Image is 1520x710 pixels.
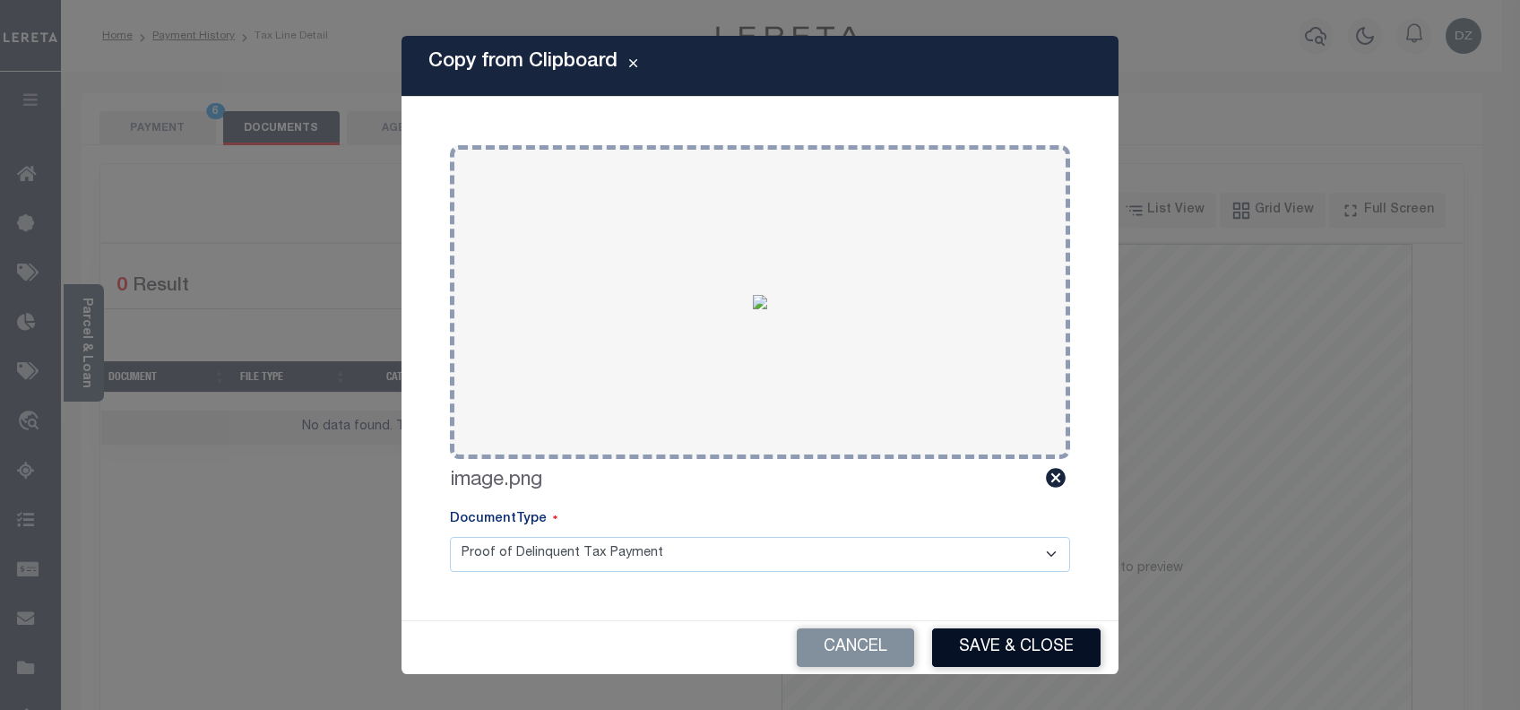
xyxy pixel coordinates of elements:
button: Close [617,56,649,77]
label: image.png [450,466,542,496]
button: Cancel [797,628,914,667]
button: Save & Close [932,628,1101,667]
label: DocumentType [450,510,557,530]
h5: Copy from Clipboard [428,50,617,74]
img: 2bfbcbdf-d69c-4a7d-8e19-7c7a107f8600 [753,295,767,309]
